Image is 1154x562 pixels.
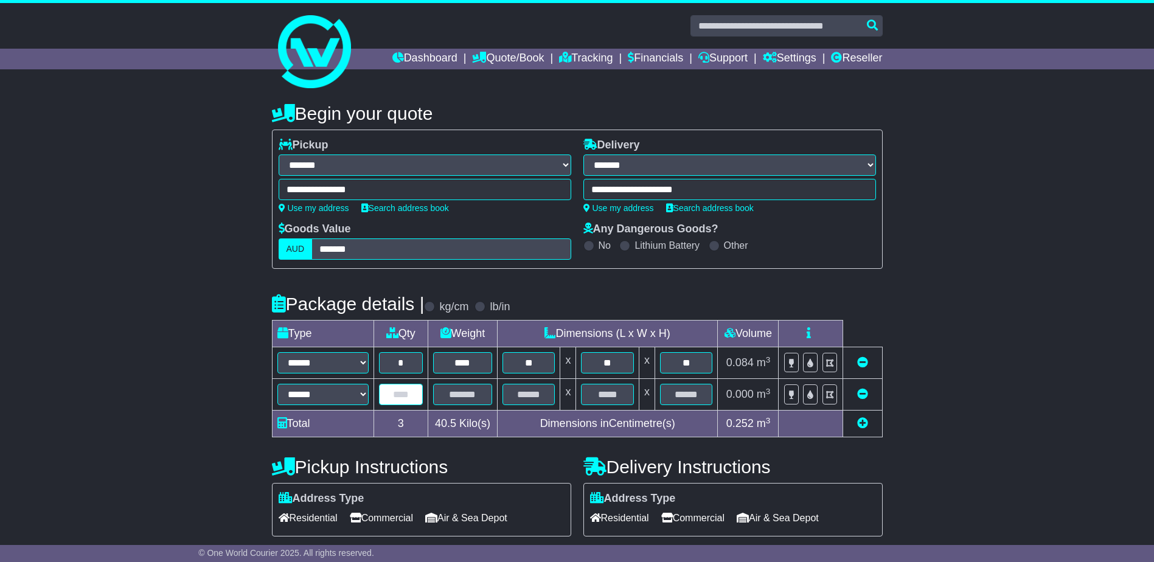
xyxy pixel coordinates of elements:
[857,388,868,400] a: Remove this item
[766,416,771,425] sup: 3
[439,300,468,314] label: kg/cm
[272,457,571,477] h4: Pickup Instructions
[272,103,883,123] h4: Begin your quote
[279,492,364,505] label: Address Type
[583,457,883,477] h4: Delivery Instructions
[435,417,456,429] span: 40.5
[279,223,351,236] label: Goods Value
[757,388,771,400] span: m
[583,203,654,213] a: Use my address
[560,379,576,411] td: x
[639,347,655,379] td: x
[428,411,497,437] td: Kilo(s)
[726,356,754,369] span: 0.084
[198,548,374,558] span: © One World Courier 2025. All rights reserved.
[763,49,816,69] a: Settings
[857,356,868,369] a: Remove this item
[634,240,700,251] label: Lithium Battery
[726,388,754,400] span: 0.000
[279,238,313,260] label: AUD
[599,240,611,251] label: No
[428,321,497,347] td: Weight
[766,355,771,364] sup: 3
[350,508,413,527] span: Commercial
[590,508,649,527] span: Residential
[590,492,676,505] label: Address Type
[374,411,428,437] td: 3
[425,508,507,527] span: Air & Sea Depot
[497,411,718,437] td: Dimensions in Centimetre(s)
[757,417,771,429] span: m
[560,347,576,379] td: x
[661,508,725,527] span: Commercial
[718,321,779,347] td: Volume
[857,417,868,429] a: Add new item
[272,321,374,347] td: Type
[583,223,718,236] label: Any Dangerous Goods?
[698,49,748,69] a: Support
[272,411,374,437] td: Total
[361,203,449,213] a: Search address book
[628,49,683,69] a: Financials
[666,203,754,213] a: Search address book
[279,139,328,152] label: Pickup
[374,321,428,347] td: Qty
[279,508,338,527] span: Residential
[472,49,544,69] a: Quote/Book
[737,508,819,527] span: Air & Sea Depot
[583,139,640,152] label: Delivery
[726,417,754,429] span: 0.252
[639,379,655,411] td: x
[757,356,771,369] span: m
[497,321,718,347] td: Dimensions (L x W x H)
[724,240,748,251] label: Other
[831,49,882,69] a: Reseller
[272,294,425,314] h4: Package details |
[392,49,457,69] a: Dashboard
[490,300,510,314] label: lb/in
[559,49,613,69] a: Tracking
[279,203,349,213] a: Use my address
[766,387,771,396] sup: 3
